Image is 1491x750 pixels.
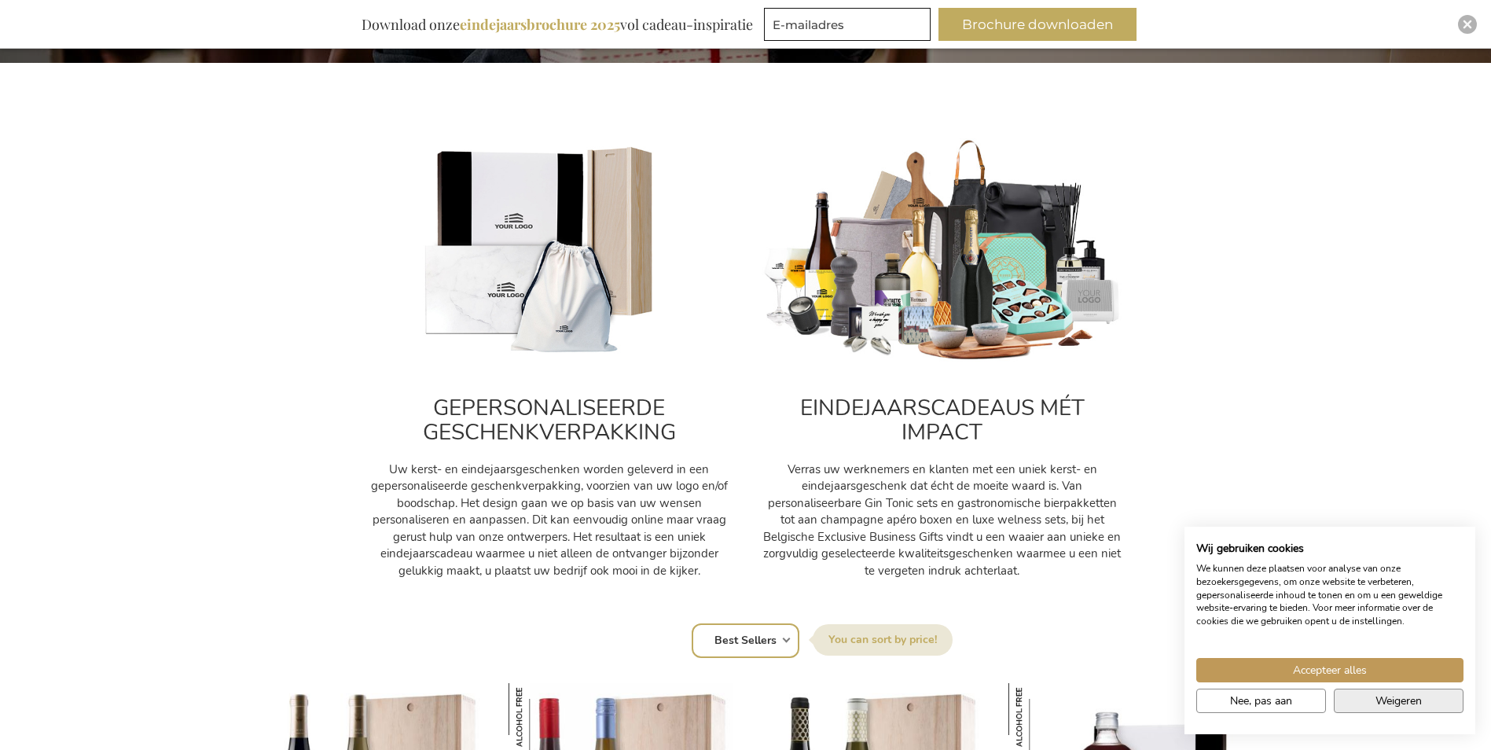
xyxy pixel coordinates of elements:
img: Close [1463,20,1472,29]
img: cadeau_personeel_medewerkers-kerst_1 [762,138,1123,364]
div: Close [1458,15,1477,34]
label: Sorteer op [813,624,953,656]
h2: GEPERSONALISEERDE GESCHENKVERPAKKING [369,396,730,445]
button: Brochure downloaden [938,8,1137,41]
button: Accepteer alle cookies [1196,658,1463,682]
span: Accepteer alles [1293,662,1367,678]
form: marketing offers and promotions [764,8,935,46]
p: Verras uw werknemers en klanten met een uniek kerst- en eindejaarsgeschenk dat écht de moeite waa... [762,461,1123,579]
img: Personalised_gifts [369,138,730,364]
button: Pas cookie voorkeuren aan [1196,689,1326,713]
p: Uw kerst- en eindejaarsgeschenken worden geleverd in een gepersonaliseerde geschenkverpakking, vo... [369,461,730,579]
span: Nee, pas aan [1230,693,1292,709]
span: Weigeren [1375,693,1422,709]
p: We kunnen deze plaatsen voor analyse van onze bezoekersgegevens, om onze website te verbeteren, g... [1196,562,1463,628]
h2: EINDEJAARSCADEAUS MÉT IMPACT [762,396,1123,445]
b: eindejaarsbrochure 2025 [460,15,620,34]
h2: Wij gebruiken cookies [1196,542,1463,556]
button: Alle cookies weigeren [1334,689,1463,713]
div: Download onze vol cadeau-inspiratie [354,8,760,41]
input: E-mailadres [764,8,931,41]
